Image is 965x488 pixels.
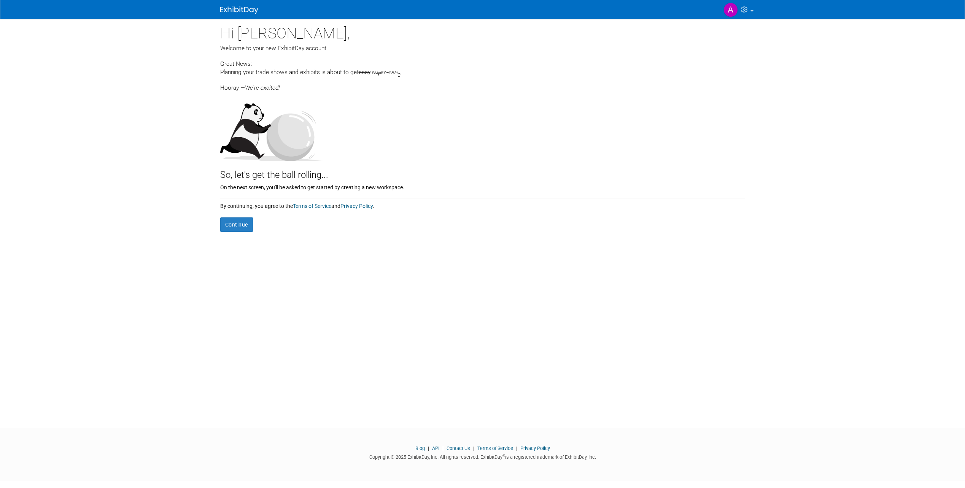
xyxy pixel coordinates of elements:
button: Continue [220,217,253,232]
img: ExhibitDay [220,6,258,14]
span: | [514,445,519,451]
span: | [440,445,445,451]
div: So, let's get the ball rolling... [220,161,745,182]
div: By continuing, you agree to the and . [220,198,745,210]
img: Let's get the ball rolling [220,96,323,161]
sup: ® [502,454,505,458]
img: Andrea Magnusson [723,3,738,17]
a: Terms of Service [293,203,331,209]
a: Contact Us [447,445,470,451]
a: Blog [415,445,425,451]
a: Privacy Policy [340,203,373,209]
div: On the next screen, you'll be asked to get started by creating a new workspace. [220,182,745,191]
span: super-easy [372,68,401,77]
span: easy [359,69,370,76]
div: Great News: [220,59,745,68]
a: Terms of Service [477,445,513,451]
a: API [432,445,439,451]
span: | [426,445,431,451]
div: Welcome to your new ExhibitDay account. [220,44,745,52]
a: Privacy Policy [520,445,550,451]
div: Planning your trade shows and exhibits is about to get . [220,68,745,77]
span: | [471,445,476,451]
span: We're excited! [245,84,280,91]
div: Hi [PERSON_NAME], [220,19,745,44]
div: Hooray — [220,77,745,92]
